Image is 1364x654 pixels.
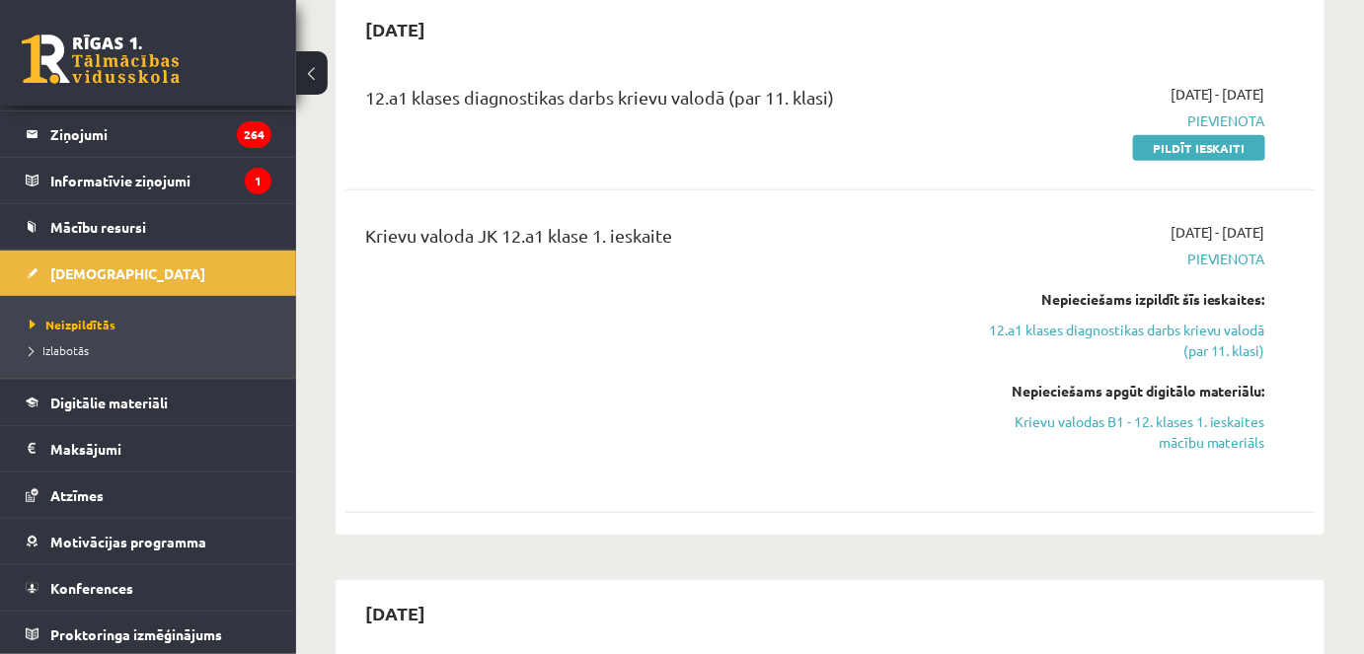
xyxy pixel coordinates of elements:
[365,84,955,120] div: 12.a1 klases diagnostikas darbs krievu valodā (par 11. klasi)
[26,426,271,472] a: Maksājumi
[985,320,1265,361] a: 12.a1 klases diagnostikas darbs krievu valodā (par 11. klasi)
[26,111,271,157] a: Ziņojumi264
[22,35,180,84] a: Rīgas 1. Tālmācības vidusskola
[985,289,1265,310] div: Nepieciešams izpildīt šīs ieskaites:
[26,472,271,518] a: Atzīmes
[345,6,445,52] h2: [DATE]
[50,426,271,472] legend: Maksājumi
[985,411,1265,453] a: Krievu valodas B1 - 12. klases 1. ieskaites mācību materiāls
[50,625,222,643] span: Proktoringa izmēģinājums
[30,342,89,358] span: Izlabotās
[50,486,104,504] span: Atzīmes
[365,222,955,258] div: Krievu valoda JK 12.a1 klase 1. ieskaite
[30,316,276,333] a: Neizpildītās
[1171,222,1265,243] span: [DATE] - [DATE]
[30,317,115,332] span: Neizpildītās
[50,264,205,282] span: [DEMOGRAPHIC_DATA]
[50,218,146,236] span: Mācību resursi
[237,121,271,148] i: 264
[50,533,206,550] span: Motivācijas programma
[985,110,1265,131] span: Pievienota
[50,394,168,411] span: Digitālie materiāli
[26,158,271,203] a: Informatīvie ziņojumi1
[985,249,1265,269] span: Pievienota
[50,111,271,157] legend: Ziņojumi
[26,519,271,564] a: Motivācijas programma
[26,251,271,296] a: [DEMOGRAPHIC_DATA]
[26,565,271,611] a: Konferences
[50,579,133,597] span: Konferences
[30,341,276,359] a: Izlabotās
[345,590,445,636] h2: [DATE]
[245,168,271,194] i: 1
[26,380,271,425] a: Digitālie materiāli
[26,204,271,250] a: Mācību resursi
[985,381,1265,401] div: Nepieciešams apgūt digitālo materiālu:
[1133,135,1265,161] a: Pildīt ieskaiti
[50,158,271,203] legend: Informatīvie ziņojumi
[1171,84,1265,105] span: [DATE] - [DATE]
